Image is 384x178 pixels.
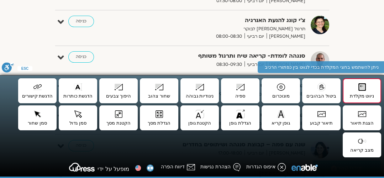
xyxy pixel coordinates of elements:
span: יום רביעי [244,61,267,68]
button: סרגל נגישות [2,62,14,75]
button: גופן קריא [262,105,300,130]
button: תיאור קבוע [302,105,341,130]
span: דיווח הפרה [161,164,186,169]
button: הצהרת נגישות [200,162,242,174]
strong: צ'י קונג להנעת האנרגיה [152,16,305,25]
button: איפוס הגדרות [246,162,287,174]
button: הגדלת מסך [140,105,178,130]
a: כניסה [68,51,94,63]
button: שחור צהוב [140,78,178,103]
a: Enable Website [291,167,319,174]
span: הצהרת נגישות [200,164,232,169]
p: תרגול [PERSON_NAME] לבוקר [152,25,305,33]
a: מופעל על ידי [65,165,130,173]
button: ניגודיות גבוהה [180,78,219,103]
span: 08:00-08:30 [214,33,244,40]
span: איפוס הגדרות [246,164,277,169]
span: [PERSON_NAME] [267,33,305,40]
button: דיווח הפרה [160,162,196,174]
button: הדגשת כותרות [59,78,97,103]
strong: סנגהה לומדת- קריאה שיח ותרגול משותף [152,51,305,61]
button: ביטול הבהובים [302,78,341,103]
button: היפוך צבעים [99,78,138,103]
button: מונוכרום [262,78,300,103]
button: סמן שחור [18,105,57,130]
button: סמן גדול [59,105,97,130]
button: הדגשת קישורים [18,78,57,103]
svg: uPress [69,163,95,172]
button: הקטנת גופן [180,105,219,130]
button: הגדלת גופן [221,105,259,130]
span: 08:30-09:30 [214,61,244,68]
button: הקטנת מסך [99,105,138,130]
span: יום רביעי [244,33,267,40]
a: כניסה [68,16,94,27]
button: ניווט מקלדת [343,78,381,103]
button: ספיה [221,78,259,103]
button: מצב קריאה [343,132,381,157]
button: הצגת תיאור [343,105,381,130]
